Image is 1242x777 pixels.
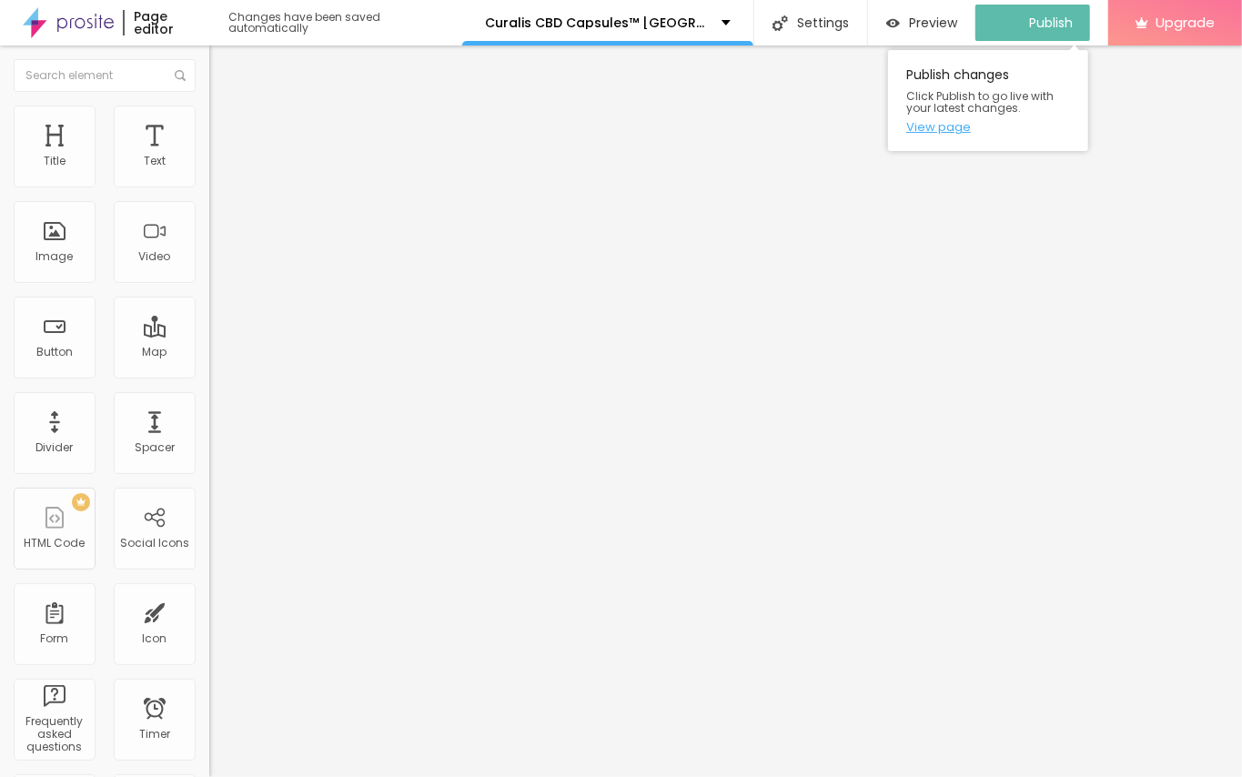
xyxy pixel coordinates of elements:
[36,441,74,454] div: Divider
[888,50,1088,151] div: Publish changes
[906,121,1070,133] a: View page
[1029,15,1073,30] span: Publish
[14,59,196,92] input: Search element
[868,5,975,41] button: Preview
[143,632,167,645] div: Icon
[120,537,189,550] div: Social Icons
[139,728,170,741] div: Timer
[44,155,66,167] div: Title
[228,12,462,34] div: Changes have been saved automatically
[909,15,957,30] span: Preview
[906,90,1070,114] span: Click Publish to go live with your latest changes.
[209,45,1242,777] iframe: Editor
[18,715,90,754] div: Frequently asked questions
[41,632,69,645] div: Form
[139,250,171,263] div: Video
[144,155,166,167] div: Text
[886,15,900,31] img: view-1.svg
[36,346,73,358] div: Button
[772,15,788,31] img: Icone
[1156,15,1215,30] span: Upgrade
[36,250,74,263] div: Image
[175,70,186,81] img: Icone
[975,5,1090,41] button: Publish
[485,16,708,29] p: Curalis CBD Capsules™ [GEOGRAPHIC_DATA] Official Website
[123,10,211,35] div: Page editor
[143,346,167,358] div: Map
[25,537,86,550] div: HTML Code
[135,441,175,454] div: Spacer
